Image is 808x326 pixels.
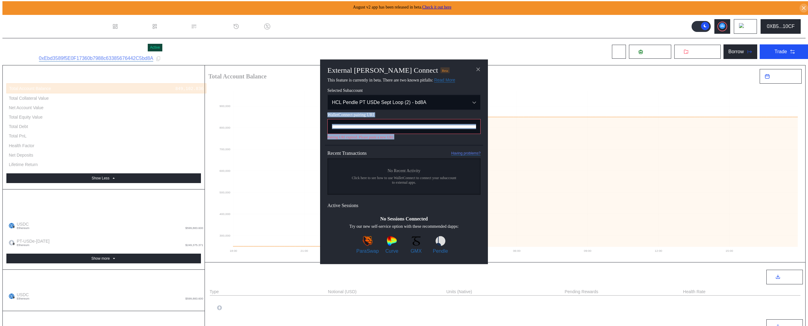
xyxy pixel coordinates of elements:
[17,297,29,300] span: Ethereum
[434,78,455,83] a: Read More
[6,196,201,207] div: Account Balance
[327,78,455,82] span: This feature is currently in beta. There are two known pitfalls:
[201,162,203,167] div: -
[210,289,219,294] div: Type
[772,74,796,79] span: Last 24 Hours
[210,297,327,303] div: Pendle PT USDe 25092025 MAINNET
[388,168,420,173] span: No Recent Activity
[328,305,356,310] div: 249,375.371
[446,305,475,310] div: 251,036.271
[175,222,203,227] div: 600,000.000
[691,49,711,54] span: Withdraw
[91,256,110,261] div: Show more
[405,236,427,254] a: GMXGMX
[387,236,397,246] img: Curve
[411,236,421,246] img: GMX
[380,216,428,222] span: No Sessions Connected
[209,73,755,79] h2: Total Account Balance
[9,86,51,91] div: Total Account Balance
[12,242,15,245] img: svg+xml,%3c
[300,249,308,252] text: 21:00
[782,275,794,279] span: Export
[242,24,257,29] div: History
[767,24,795,29] div: 0XB5...10CF
[9,223,14,228] img: usdc.png
[175,114,203,120] div: 222,284.027
[14,292,29,300] span: USDC
[201,133,203,139] div: -
[446,289,472,294] div: Units (Native)
[451,151,481,155] a: Having problems?
[513,249,520,252] text: 06:00
[363,236,372,246] img: ParaSwap
[327,113,481,117] span: WalletConnect pairing URI
[217,305,257,311] div: PT-USDe-[DATE]
[9,114,43,120] div: Total Equity Value
[353,5,451,9] span: August v2 app has been released in beta.
[175,292,203,297] div: 600,000.000
[39,56,153,61] a: 0xEbd3589f5E0F17360b7988c63385676442C5bd8A
[175,86,204,91] div: 849,102.836
[121,24,144,29] div: Dashboard
[199,24,226,29] div: Permissions
[327,88,481,93] span: Selected Subaccount
[436,236,445,246] img: Pendle
[385,248,399,254] span: Curve
[185,227,203,230] span: $599,883.600
[9,143,34,148] div: Health Factor
[332,100,460,105] div: HCL Pendle PT USDe Sept Loop (2) - bd8A
[327,203,358,208] span: Active Sessions
[14,239,50,247] span: PT-USDe-[DATE]
[219,104,230,108] text: 900,000
[6,71,201,83] div: Account Summary
[422,5,451,9] a: Check it out here
[739,23,746,30] img: chain logo
[584,249,592,252] text: 09:00
[328,297,356,302] div: 249,375.371
[150,45,160,50] div: Active
[6,276,201,288] div: Aggregate Debt
[9,95,49,101] div: Total Collateral Value
[210,274,244,281] div: DeFi Metrics
[175,124,203,129] div: 599,883.600
[446,297,564,303] div: -
[655,249,662,252] text: 12:00
[429,236,452,254] a: PendlePendle
[7,42,145,53] div: HCL Pendle PT USDe Sept Loop (2)
[7,56,36,61] div: Subaccount ID:
[92,176,109,180] div: Show Less
[217,305,222,310] img: empty-token.png
[9,124,28,129] div: Total Debt
[726,249,733,252] text: 15:00
[473,64,483,74] button: close modal
[219,126,230,129] text: 800,000
[160,24,184,29] div: Loan Book
[352,176,456,185] span: Click here to see how to use WalletConnect to connect your subaccount to external apps.
[190,143,203,148] div: 1.371
[185,244,203,247] span: $249,375.371
[219,147,230,151] text: 700,000
[349,224,459,229] span: Try our new self-service option with these recommended dapps:
[433,248,448,254] span: Pendle
[9,152,33,158] div: Net Deposits
[6,207,201,217] div: Aggregate Balances
[9,240,14,245] img: empty-token.png
[356,236,379,254] a: ParaSwapParaSwap
[12,225,15,228] img: svg+xml,%3c
[381,236,403,254] a: CurveCurve
[775,49,787,54] div: Trade
[17,244,50,247] span: Ethereum
[327,135,394,139] span: Pairing URI expired. Please paste a new URI.
[411,248,422,254] span: GMX
[14,222,29,230] span: USDC
[219,191,230,194] text: 500,000
[185,297,203,300] span: $599,883.600
[230,249,237,252] text: 18:00
[9,105,43,110] div: Net Account Value
[12,296,15,299] img: svg+xml,%3c
[565,289,599,294] div: Pending Rewards
[356,248,379,254] span: ParaSwap
[645,49,662,54] span: Deposit
[683,289,706,294] div: Health Rate
[219,212,230,216] text: 400,000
